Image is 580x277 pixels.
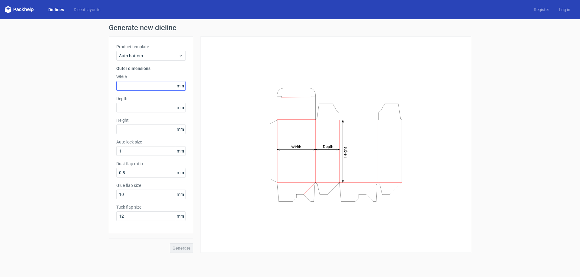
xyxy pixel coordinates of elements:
[175,81,185,90] span: mm
[116,65,186,71] h3: Outer dimensions
[323,144,333,149] tspan: Depth
[175,212,185,221] span: mm
[175,125,185,134] span: mm
[109,24,471,31] h1: Generate new dieline
[343,147,347,158] tspan: Height
[116,182,186,188] label: Glue flap size
[554,7,575,13] a: Log in
[175,168,185,177] span: mm
[175,190,185,199] span: mm
[116,139,186,145] label: Auto lock size
[116,161,186,167] label: Dust flap ratio
[119,53,179,59] span: Auto bottom
[529,7,554,13] a: Register
[43,7,69,13] a: Dielines
[175,103,185,112] span: mm
[175,146,185,156] span: mm
[291,144,301,149] tspan: Width
[69,7,105,13] a: Diecut layouts
[116,96,186,102] label: Depth
[116,204,186,210] label: Tuck flap size
[116,74,186,80] label: Width
[116,44,186,50] label: Product template
[116,117,186,123] label: Height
